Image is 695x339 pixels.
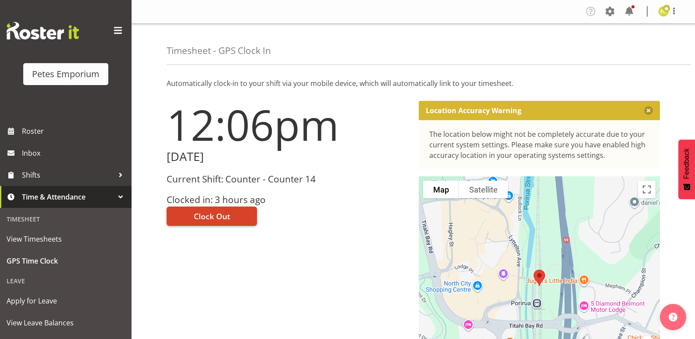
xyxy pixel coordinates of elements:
img: emma-croft7499.jpg [658,6,669,17]
p: Automatically clock-in to your shift via your mobile device, which will automatically link to you... [167,78,660,89]
a: Apply for Leave [2,290,129,312]
a: View Timesheets [2,228,129,250]
span: Apply for Leave [7,294,125,307]
span: Feedback [683,148,691,179]
button: Close message [644,106,653,115]
span: Inbox [22,146,127,160]
img: help-xxl-2.png [669,313,677,321]
span: Clock Out [194,211,230,222]
div: Leave [2,272,129,290]
button: Toggle fullscreen view [638,181,656,198]
button: Show street map [423,181,459,198]
img: Rosterit website logo [7,22,79,39]
p: Location Accuracy Warning [426,106,521,115]
span: Shifts [22,168,114,182]
button: Clock Out [167,207,257,226]
div: Timesheet [2,210,129,228]
h1: 12:06pm [167,101,408,148]
a: GPS Time Clock [2,250,129,272]
div: The location below might not be completely accurate due to your current system settings. Please m... [429,129,650,161]
button: Feedback - Show survey [678,139,695,199]
div: Petes Emporium [32,68,100,81]
span: View Leave Balances [7,316,125,329]
span: GPS Time Clock [7,254,125,268]
span: Roster [22,125,127,138]
h4: Timesheet - GPS Clock In [167,46,271,56]
h3: Current Shift: Counter - Counter 14 [167,174,408,184]
button: Show satellite imagery [459,181,508,198]
a: View Leave Balances [2,312,129,334]
span: View Timesheets [7,232,125,246]
h2: [DATE] [167,150,408,164]
h3: Clocked in: 3 hours ago [167,195,408,205]
span: Time & Attendance [22,190,114,203]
